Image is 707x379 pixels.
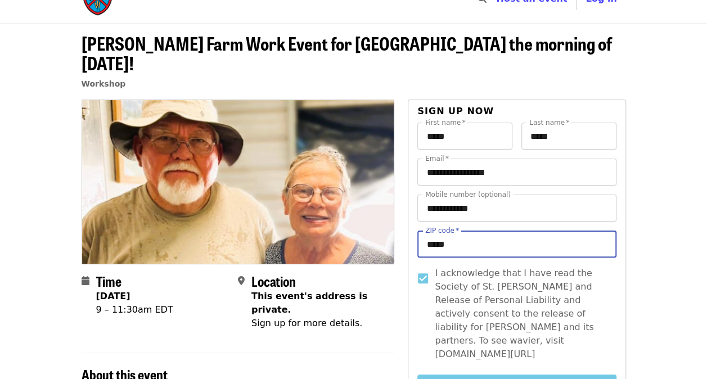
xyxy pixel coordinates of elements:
input: Mobile number (optional) [417,195,616,222]
label: First name [425,119,466,126]
img: Walker Farm Work Event for Durham Academy the morning of 8/29/2025! organized by Society of St. A... [82,100,394,263]
i: map-marker-alt icon [238,276,245,286]
span: Sign up now [417,106,494,116]
i: calendar icon [82,276,89,286]
span: Time [96,271,121,291]
label: Email [425,155,449,162]
label: Last name [529,119,569,126]
input: Last name [521,123,616,150]
span: I acknowledge that I have read the Society of St. [PERSON_NAME] and Release of Personal Liability... [435,267,607,361]
span: Location [251,271,296,291]
input: First name [417,123,512,150]
label: ZIP code [425,227,459,234]
span: This event's address is private. [251,291,367,315]
a: Workshop [82,79,126,88]
input: ZIP code [417,231,616,258]
span: [PERSON_NAME] Farm Work Event for [GEOGRAPHIC_DATA] the morning of [DATE]! [82,30,612,76]
strong: [DATE] [96,291,130,301]
input: Email [417,159,616,186]
div: 9 – 11:30am EDT [96,303,173,317]
span: Sign up for more details. [251,318,362,328]
label: Mobile number (optional) [425,191,511,198]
